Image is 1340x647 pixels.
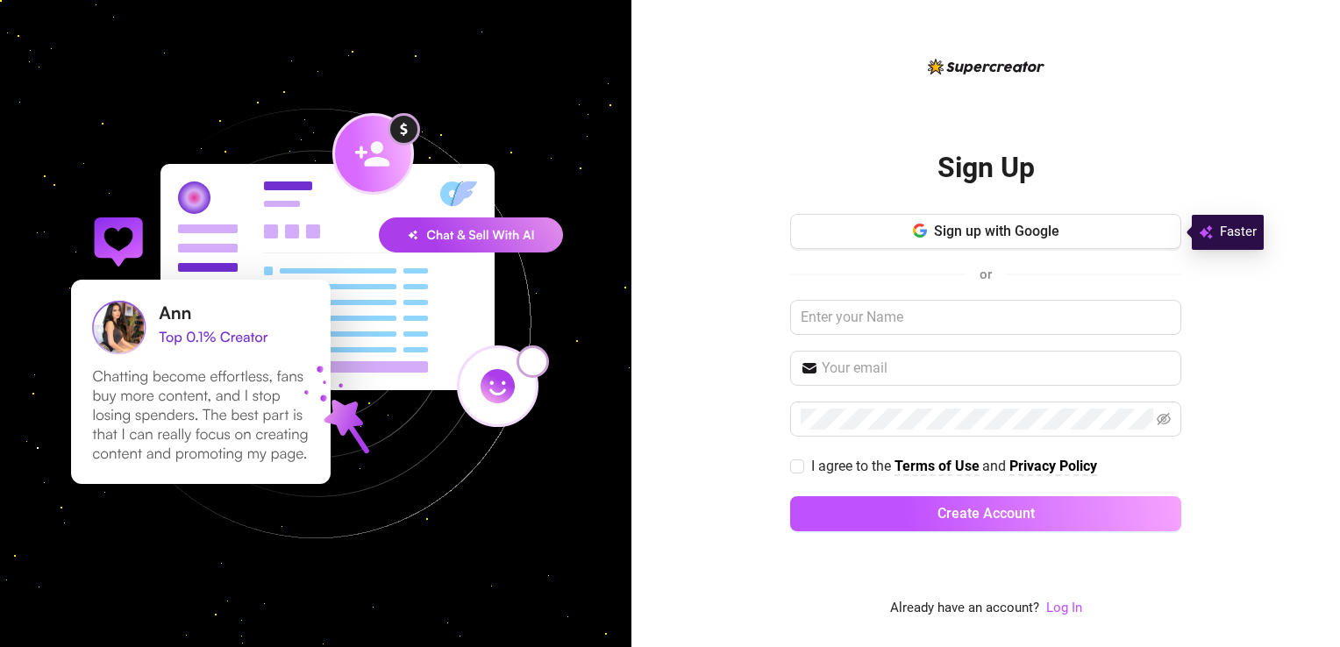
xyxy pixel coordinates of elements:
a: Privacy Policy [1009,458,1097,476]
button: Create Account [790,496,1181,531]
h2: Sign Up [937,150,1035,186]
a: Log In [1046,600,1082,615]
span: I agree to the [811,458,895,474]
input: Your email [822,358,1171,379]
span: Faster [1220,222,1257,243]
a: Terms of Use [895,458,980,476]
span: Already have an account? [890,598,1039,619]
span: Sign up with Google [934,223,1059,239]
span: or [980,267,992,282]
img: signup-background-D0MIrEPF.svg [12,20,619,627]
button: Sign up with Google [790,214,1181,249]
img: logo-BBDzfeDw.svg [928,59,1044,75]
span: eye-invisible [1157,412,1171,426]
img: svg%3e [1199,222,1213,243]
a: Log In [1046,598,1082,619]
span: and [982,458,1009,474]
strong: Terms of Use [895,458,980,474]
strong: Privacy Policy [1009,458,1097,474]
span: Create Account [937,505,1035,522]
input: Enter your Name [790,300,1181,335]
